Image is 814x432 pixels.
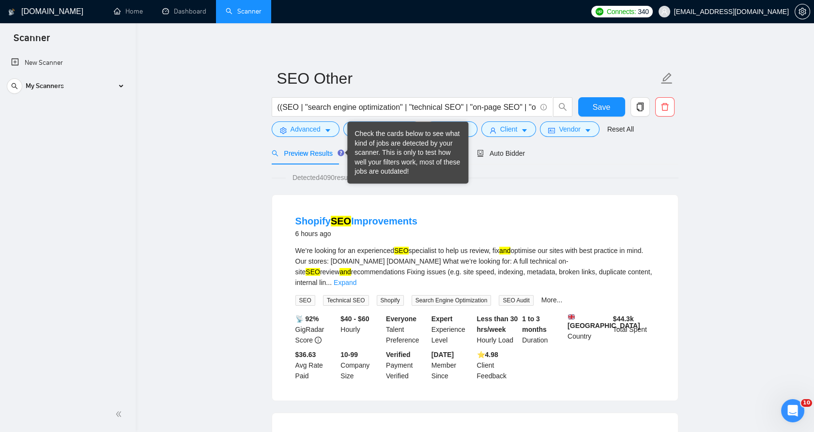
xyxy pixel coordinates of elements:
[431,315,453,323] b: Expert
[295,228,417,239] div: 6 hours ago
[277,101,536,113] input: Search Freelance Jobs...
[477,150,484,157] span: robot
[593,101,610,113] span: Save
[521,127,528,134] span: caret-down
[522,315,547,333] b: 1 to 3 months
[115,409,125,419] span: double-left
[475,349,521,381] div: Client Feedback
[340,351,358,358] b: 10-99
[431,351,454,358] b: [DATE]
[631,103,649,111] span: copy
[475,313,521,345] div: Hourly Load
[656,103,674,111] span: delete
[384,313,430,345] div: Talent Preference
[226,7,261,15] a: searchScanner
[162,7,206,15] a: dashboardDashboard
[293,349,339,381] div: Avg Rate Paid
[477,351,498,358] b: ⭐️ 4.98
[280,127,287,134] span: setting
[520,313,566,345] div: Duration
[477,315,518,333] b: Less than 30 hrs/week
[499,247,510,254] mark: and
[324,127,331,134] span: caret-down
[540,121,599,137] button: idcardVendorcaret-down
[596,8,603,15] img: upwork-logo.png
[412,295,491,306] span: Search Engine Optimization
[553,103,572,111] span: search
[490,127,496,134] span: user
[661,8,668,15] span: user
[568,313,640,329] b: [GEOGRAPHIC_DATA]
[323,295,369,306] span: Technical SEO
[566,313,611,345] div: Country
[607,6,636,17] span: Connects:
[795,4,810,19] button: setting
[499,295,533,306] span: SEO Audit
[660,72,673,85] span: edit
[430,313,475,345] div: Experience Level
[559,124,580,134] span: Vendor
[272,150,278,157] span: search
[7,83,22,89] span: search
[293,313,339,345] div: GigRadar Score
[340,315,369,323] b: $40 - $60
[331,216,351,226] mark: SEO
[568,313,575,320] img: 🇬🇧
[801,399,812,407] span: 10
[326,279,332,286] span: ...
[7,78,22,94] button: search
[477,149,525,157] span: Auto Bidder
[295,315,319,323] b: 📡 92%
[553,97,572,117] button: search
[377,295,404,306] span: Shopify
[337,149,345,157] div: Tooltip anchor
[272,121,339,137] button: settingAdvancedcaret-down
[354,129,461,177] div: Check the cards below to see what kind of jobs are detected by your scanner. This is only to test...
[291,124,321,134] span: Advanced
[384,349,430,381] div: Payment Verified
[295,351,316,358] b: $36.63
[548,127,555,134] span: idcard
[272,149,341,157] span: Preview Results
[584,127,591,134] span: caret-down
[334,279,356,286] a: Expand
[26,76,64,96] span: My Scanners
[500,124,518,134] span: Client
[295,245,655,288] div: We’re looking for an experienced specialist to help us review, fix optimise our sites with best p...
[386,351,411,358] b: Verified
[277,66,659,90] input: Scanner name...
[315,337,322,343] span: info-circle
[607,124,634,134] a: Reset All
[306,268,320,276] mark: SEO
[540,104,547,110] span: info-circle
[630,97,650,117] button: copy
[781,399,804,422] iframe: Intercom live chat
[481,121,537,137] button: userClientcaret-down
[295,295,315,306] span: SEO
[638,6,648,17] span: 340
[114,7,143,15] a: homeHome
[338,313,384,345] div: Hourly
[795,8,810,15] a: setting
[613,315,634,323] b: $ 44.3k
[394,247,409,254] mark: SEO
[541,296,563,304] a: More...
[6,31,58,51] span: Scanner
[655,97,675,117] button: delete
[386,315,416,323] b: Everyone
[578,97,625,117] button: Save
[338,349,384,381] div: Company Size
[3,76,132,100] li: My Scanners
[343,121,421,137] button: barsJob Categorycaret-down
[295,216,417,226] a: ShopifySEOImprovements
[611,313,657,345] div: Total Spent
[286,172,408,183] span: Detected 4090 results (1.27 seconds)
[11,53,124,73] a: New Scanner
[339,268,351,276] mark: and
[8,4,15,20] img: logo
[3,53,132,73] li: New Scanner
[430,349,475,381] div: Member Since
